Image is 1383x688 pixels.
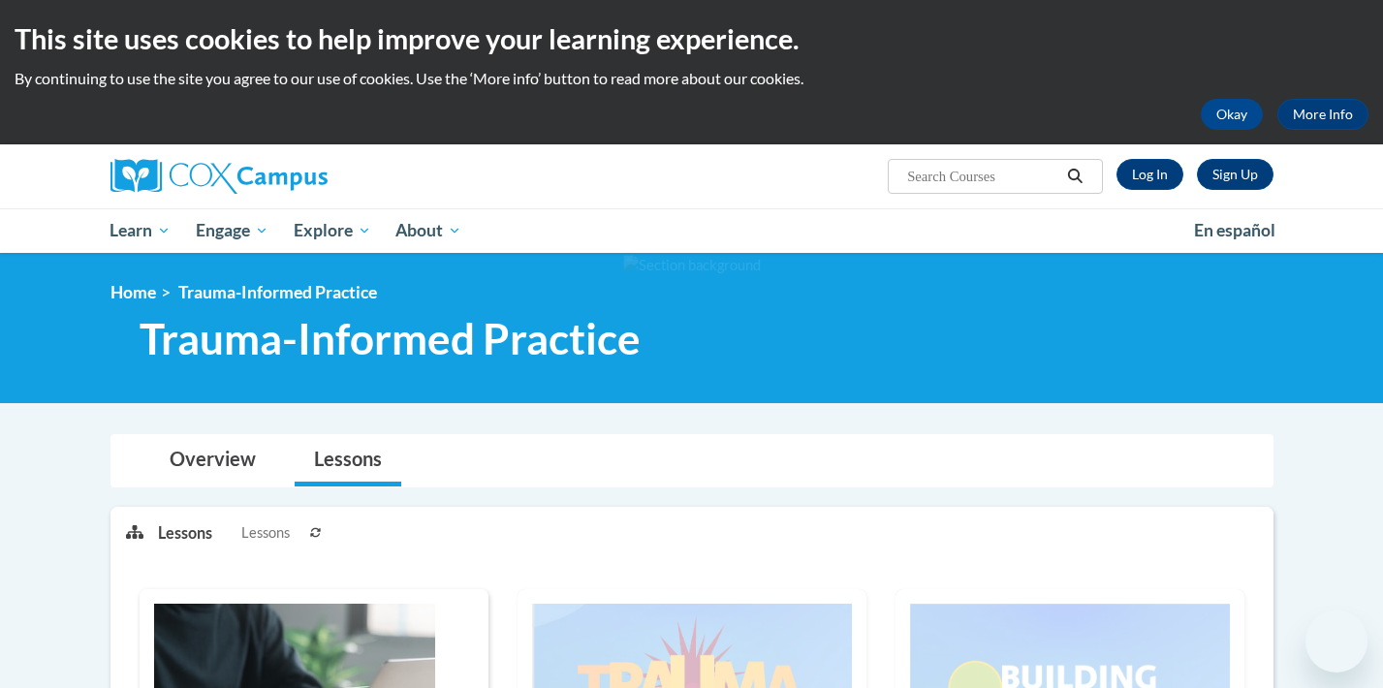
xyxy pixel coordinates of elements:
a: Log In [1116,159,1183,190]
img: Section background [623,255,761,276]
span: About [395,219,461,242]
iframe: Button to launch messaging window [1305,610,1367,672]
p: By continuing to use the site you agree to our use of cookies. Use the ‘More info’ button to read... [15,68,1368,89]
a: Home [110,282,156,302]
a: Explore [281,208,384,253]
span: En español [1194,220,1275,240]
span: Learn [110,219,171,242]
a: Engage [183,208,281,253]
a: Register [1197,159,1273,190]
button: Okay [1201,99,1263,130]
span: Trauma-Informed Practice [140,313,641,364]
span: Explore [294,219,371,242]
span: Engage [196,219,268,242]
a: Cox Campus [110,159,479,194]
h2: This site uses cookies to help improve your learning experience. [15,19,1368,58]
button: Search [1060,165,1089,188]
span: Lessons [241,522,290,544]
a: En español [1181,210,1288,251]
a: About [383,208,474,253]
img: Cox Campus [110,159,328,194]
p: Lessons [158,522,212,544]
a: More Info [1277,99,1368,130]
a: Lessons [295,435,401,486]
div: Main menu [81,208,1303,253]
a: Learn [98,208,184,253]
input: Search Courses [905,165,1060,188]
span: Trauma-Informed Practice [178,282,377,302]
a: Overview [150,435,275,486]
